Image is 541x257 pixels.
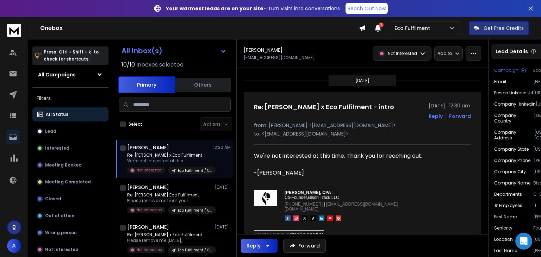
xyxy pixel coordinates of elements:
[38,71,76,78] h1: All Campaigns
[127,152,212,158] p: Re: [PERSON_NAME] x Eco Fulfilment
[327,215,333,221] img: youtube
[118,76,175,93] button: Primary
[32,107,108,121] button: All Status
[58,48,92,56] span: Ctrl + Shift + k
[285,195,307,200] span: Co-Founder
[494,130,534,141] p: Company Address
[32,209,108,223] button: Out of office
[324,202,325,207] span: |
[515,233,532,250] div: Open Intercom Messenger
[127,224,169,231] h1: [PERSON_NAME]
[379,23,384,27] span: 1
[319,215,324,221] img: linkedin
[166,5,340,12] p: – Turn visits into conversations
[494,113,534,124] p: Company Country
[355,78,369,83] p: [DATE]
[494,68,526,73] button: Campaign
[7,24,21,37] img: logo
[494,158,530,163] p: Company Phone
[127,198,212,203] p: Please remove me from your
[293,215,299,221] img: instagram
[429,113,443,120] button: Reply
[494,90,533,96] p: Person Linkedin Url
[213,145,231,150] p: 12:30 AM
[346,3,388,14] a: Reach Out Now
[244,55,315,61] p: [EMAIL_ADDRESS][DOMAIN_NAME]
[178,247,212,253] p: Eco Fulfilment / Case Study / 11-50
[469,21,529,35] button: Get Free Credits
[254,190,277,206] img: photo
[45,162,82,168] p: Meeting Booked
[254,102,394,112] h1: Re: [PERSON_NAME] x Eco Fulfilment - intro
[127,238,212,243] p: Please remove me [DATE],
[45,128,56,134] p: Lead
[394,25,433,32] p: Eco Fulfilment
[45,230,77,236] p: Wrong person
[116,44,232,58] button: All Inbox(s)
[302,215,307,221] img: twitter
[127,184,169,191] h1: [PERSON_NAME]
[44,49,99,63] p: Press to check for shortcuts.
[45,247,79,252] p: Not Interested
[127,232,212,238] p: Re: [PERSON_NAME] x Eco Fulfilment
[254,231,324,237] a: Create your ownemail signature
[45,179,91,185] p: Meeting Completed
[290,231,324,237] span: email signature
[494,180,530,186] p: Company Name
[32,68,108,82] button: All Campaigns
[494,101,536,107] p: company_linkedin
[32,93,108,103] h3: Filters
[241,239,278,253] button: Reply
[127,144,169,151] h1: [PERSON_NAME]
[254,152,460,160] div: We're not interested at this time. Thank you for reaching out.
[32,175,108,189] button: Meeting Completed
[348,5,386,12] p: Reach Out Now
[254,169,460,177] div: -[PERSON_NAME]
[285,202,323,207] a: [PHONE_NUMBER]
[215,184,231,190] p: [DATE]
[122,47,162,54] h1: All Inbox(s)
[494,68,518,73] p: Campaign
[285,190,450,200] div: ,
[308,195,339,200] span: Bison Track LLC
[32,243,108,257] button: Not Interested
[494,248,517,253] p: Last Name
[122,61,135,69] span: 10 / 10
[310,215,316,221] img: tiktok
[32,124,108,138] button: Lead
[136,207,162,213] p: Not Interested
[32,226,108,240] button: Wrong person
[127,192,212,198] p: Re: [PERSON_NAME] Eco Fulfilment
[285,190,331,195] b: [PERSON_NAME], CPA
[484,25,524,32] p: Get Free Credits
[178,168,212,173] p: Eco Fulfilment / Case Study / 11-50
[326,202,398,207] a: [EMAIL_ADDRESS][DOMAIN_NAME]
[494,203,522,208] p: # Employees
[136,61,184,69] h3: Inboxes selected
[32,158,108,172] button: Meeting Booked
[285,207,318,212] a: [DOMAIN_NAME]
[46,112,68,117] p: All Status
[40,24,359,32] h1: Onebox
[254,122,471,129] p: from: [PERSON_NAME] <[EMAIL_ADDRESS][DOMAIN_NAME]>
[32,192,108,206] button: Closed
[45,196,61,202] p: Closed
[178,208,212,213] p: Eco Fulfilment / Case Study / 11-50
[175,77,231,93] button: Others
[494,146,529,152] p: Company State
[496,48,528,55] p: Lead Details
[244,46,282,54] h1: [PERSON_NAME]
[437,51,452,56] p: Add to
[285,215,291,221] img: facebook
[45,145,69,151] p: Interested
[494,237,513,242] p: location
[215,224,231,230] p: [DATE]
[336,215,341,221] img: google
[7,239,21,253] span: A
[45,213,74,219] p: Out of office
[247,242,261,249] div: Reply
[283,239,326,253] button: Forward
[449,113,471,120] div: Forward
[494,192,522,197] p: Departments
[494,169,526,175] p: Company City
